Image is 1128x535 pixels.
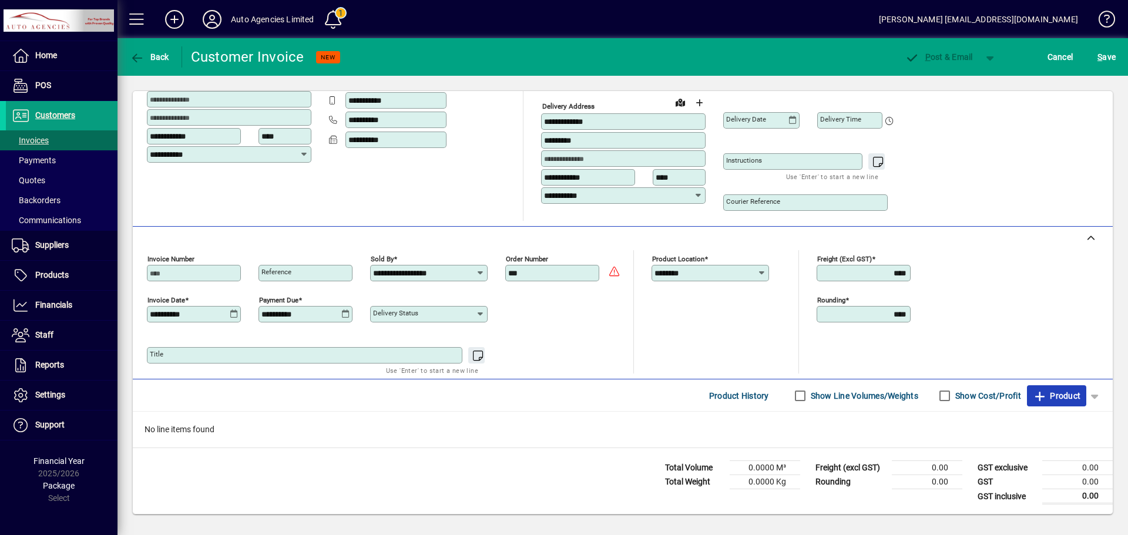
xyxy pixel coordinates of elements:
[133,412,1113,447] div: No line items found
[259,296,298,304] mat-label: Payment due
[671,93,690,112] a: View on map
[147,255,194,263] mat-label: Invoice number
[231,10,314,29] div: Auto Agencies Limited
[808,390,918,402] label: Show Line Volumes/Weights
[953,390,1021,402] label: Show Cost/Profit
[12,196,61,205] span: Backorders
[371,255,394,263] mat-label: Sold by
[12,156,56,165] span: Payments
[130,52,169,62] span: Back
[709,386,769,405] span: Product History
[659,461,730,475] td: Total Volume
[726,115,766,123] mat-label: Delivery date
[810,475,892,489] td: Rounding
[35,330,53,339] span: Staff
[321,53,335,61] span: NEW
[6,41,117,70] a: Home
[892,461,962,475] td: 0.00
[1042,475,1113,489] td: 0.00
[6,261,117,290] a: Products
[892,475,962,489] td: 0.00
[1045,46,1076,68] button: Cancel
[879,10,1078,29] div: [PERSON_NAME] [EMAIL_ADDRESS][DOMAIN_NAME]
[386,364,478,377] mat-hint: Use 'Enter' to start a new line
[35,420,65,429] span: Support
[1042,461,1113,475] td: 0.00
[1097,52,1102,62] span: S
[6,130,117,150] a: Invoices
[972,489,1042,504] td: GST inclusive
[1097,48,1116,66] span: ave
[1095,46,1119,68] button: Save
[726,156,762,164] mat-label: Instructions
[704,385,774,406] button: Product History
[817,296,845,304] mat-label: Rounding
[35,300,72,309] span: Financials
[972,461,1042,475] td: GST exclusive
[6,210,117,230] a: Communications
[43,481,75,490] span: Package
[6,381,117,410] a: Settings
[35,360,64,369] span: Reports
[659,475,730,489] td: Total Weight
[6,170,117,190] a: Quotes
[786,170,878,183] mat-hint: Use 'Enter' to start a new line
[730,475,800,489] td: 0.0000 Kg
[652,255,704,263] mat-label: Product location
[35,110,75,120] span: Customers
[6,150,117,170] a: Payments
[35,51,57,60] span: Home
[127,46,172,68] button: Back
[373,309,418,317] mat-label: Delivery status
[905,52,973,62] span: ost & Email
[35,80,51,90] span: POS
[6,190,117,210] a: Backorders
[726,197,780,206] mat-label: Courier Reference
[6,231,117,260] a: Suppliers
[193,9,231,30] button: Profile
[35,240,69,250] span: Suppliers
[506,255,548,263] mat-label: Order number
[1033,386,1080,405] span: Product
[6,410,117,440] a: Support
[33,456,85,466] span: Financial Year
[1048,48,1073,66] span: Cancel
[810,461,892,475] td: Freight (excl GST)
[191,48,304,66] div: Customer Invoice
[12,136,49,145] span: Invoices
[156,9,193,30] button: Add
[730,461,800,475] td: 0.0000 M³
[817,255,872,263] mat-label: Freight (excl GST)
[820,115,861,123] mat-label: Delivery time
[117,46,182,68] app-page-header-button: Back
[1090,2,1113,41] a: Knowledge Base
[12,216,81,225] span: Communications
[6,321,117,350] a: Staff
[150,350,163,358] mat-label: Title
[899,46,979,68] button: Post & Email
[6,291,117,320] a: Financials
[6,351,117,380] a: Reports
[1027,385,1086,406] button: Product
[35,390,65,399] span: Settings
[972,475,1042,489] td: GST
[35,270,69,280] span: Products
[147,296,185,304] mat-label: Invoice date
[12,176,45,185] span: Quotes
[925,52,931,62] span: P
[1042,489,1113,504] td: 0.00
[690,93,709,112] button: Choose address
[6,71,117,100] a: POS
[261,268,291,276] mat-label: Reference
